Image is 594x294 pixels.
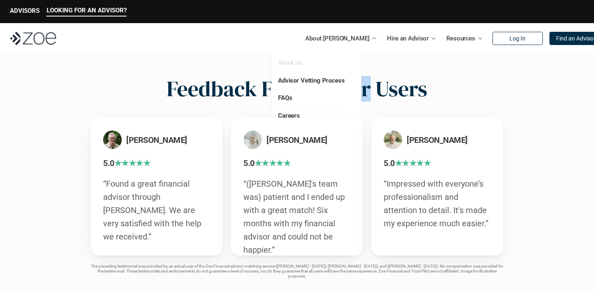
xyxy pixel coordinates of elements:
span: 5.0 [243,158,255,168]
p: About [PERSON_NAME] [305,32,369,45]
h3: [PERSON_NAME] [407,134,482,146]
p: “Impressed with everyone’s professionalism and attention to detail. It's made my experience much ... [384,177,491,230]
p: Resources [446,32,475,45]
p: “Found a great financial advisor through [PERSON_NAME]. We are very satisfied with the help we re... [103,177,210,243]
a: FAQs [278,94,292,102]
p: Hire an Advisor [387,32,429,45]
p: ADVISORS [10,7,40,14]
p: Log In [509,35,526,42]
h3: ★★★★★ [103,157,210,169]
p: LOOKING FOR AN ADVISOR? [47,7,127,14]
a: About Us [278,59,303,66]
a: Advisor Vetting Process [278,76,345,84]
h3: [PERSON_NAME] [126,134,202,146]
h3: ★★★★★ [243,157,351,169]
span: 5.0 [384,158,395,168]
p: The preceding testimonial was provided by an actual user of the Zoe Financial advisor matching se... [91,264,503,279]
h2: Feedback From Other Users [167,76,427,102]
a: Log In [493,32,543,45]
h3: [PERSON_NAME] [266,134,342,146]
a: Careers [278,111,300,119]
h3: ★★★★★ [384,157,491,169]
p: “([PERSON_NAME]'s team was) patient and I ended up with a great match! Six months with my financi... [243,177,351,256]
span: 5.0 [103,158,114,168]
